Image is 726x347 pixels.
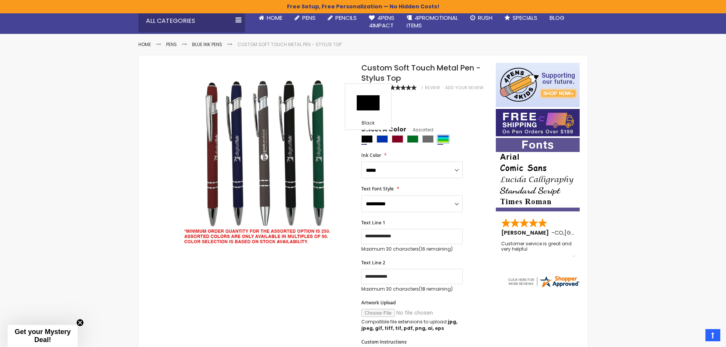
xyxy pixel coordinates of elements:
img: font-personalization-examples [496,138,580,211]
span: 4Pens 4impact [369,14,394,29]
span: Blog [550,14,564,22]
span: - , [551,229,620,237]
span: Rush [478,14,492,22]
img: assorted-disclaimer-custom-soft-touch-metal-pens-with-stylus_1.jpg [177,74,351,248]
iframe: Google Customer Reviews [663,326,726,347]
div: Black [361,135,373,143]
img: 4pens 4 kids [496,63,580,107]
span: Pens [302,14,316,22]
span: Artwork Upload [361,299,396,306]
a: 4Pens4impact [363,10,401,34]
div: Blue [377,135,388,143]
span: [PERSON_NAME] [501,229,551,237]
span: Text Line 1 [361,219,385,226]
a: Pens [288,10,322,26]
div: Customer service is great and very helpful [501,241,575,257]
span: Review [425,85,440,91]
a: Blue ink Pens [192,41,222,48]
span: Specials [513,14,537,22]
div: Green [407,135,418,143]
strong: jpg, jpeg, gif, tiff, tif, pdf, png, ai, eps [361,318,457,331]
span: Custom Instructions [361,339,407,345]
div: Grey [422,135,434,143]
img: 4pens.com widget logo [507,275,580,288]
span: Get your Mystery Deal! [14,328,71,344]
span: Select A Color [361,125,406,136]
span: 4PROMOTIONAL ITEMS [407,14,458,29]
span: 1 [421,85,423,91]
div: Assorted [438,135,449,143]
li: Custom Soft Touch Metal Pen - Stylus Top [237,42,341,48]
span: CO [555,229,563,237]
span: Ink Color [361,152,381,158]
a: Home [138,41,151,48]
span: Text Font Style [361,185,394,192]
a: Add Your Review [445,85,484,91]
a: 4pens.com certificate URL [507,283,580,290]
a: 1 Review [421,85,441,91]
div: Black [347,120,389,128]
span: (16 remaining) [419,246,453,252]
img: Free shipping on orders over $199 [496,109,580,136]
span: Custom Soft Touch Metal Pen - Stylus Top [361,62,481,83]
p: Maximum 30 characters [361,246,463,252]
a: Pencils [322,10,363,26]
span: (18 remaining) [419,286,453,292]
a: Pens [166,41,177,48]
div: Burgundy [392,135,403,143]
span: [GEOGRAPHIC_DATA] [564,229,620,237]
a: 4PROMOTIONALITEMS [401,10,464,34]
button: Close teaser [76,319,84,326]
div: All Categories [138,10,245,32]
a: Home [253,10,288,26]
span: Pencils [335,14,357,22]
div: Get your Mystery Deal!Close teaser [8,325,78,347]
div: 100% [390,85,417,90]
span: Text Line 2 [361,259,385,266]
p: Maximum 30 characters [361,286,463,292]
a: Blog [543,10,571,26]
a: Specials [498,10,543,26]
a: Rush [464,10,498,26]
span: Home [267,14,282,22]
p: Compatible file extensions to upload: [361,319,463,331]
span: Assorted [406,126,433,133]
